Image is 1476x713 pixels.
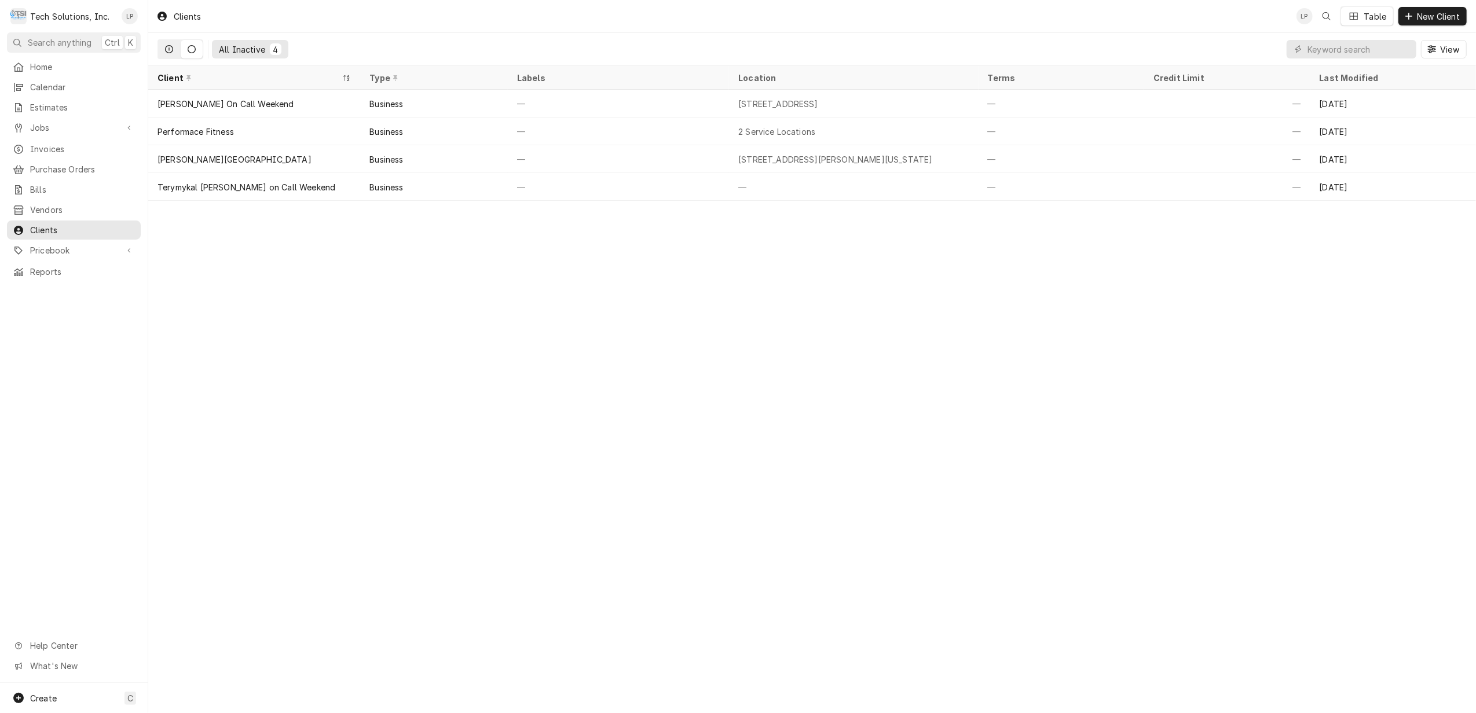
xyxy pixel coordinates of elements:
a: Bills [7,180,141,199]
div: Business [369,181,403,193]
div: All Inactive [219,43,265,56]
a: Go to Jobs [7,118,141,137]
div: Terymykal [PERSON_NAME] on Call Weekend [158,181,335,193]
div: Terms [988,72,1133,84]
div: 2 Service Locations [738,126,815,138]
span: Help Center [30,640,134,652]
button: View [1421,40,1467,58]
div: — [508,145,729,173]
div: Business [369,153,403,166]
div: — [508,117,729,145]
span: Reports [30,266,135,278]
div: [DATE] [1310,173,1476,201]
div: 4 [272,43,279,56]
span: Invoices [30,143,135,155]
span: Calendar [30,81,135,93]
span: Estimates [30,101,135,113]
div: Labels [517,72,720,84]
div: Client [158,72,339,84]
div: — [1144,145,1310,173]
div: — [1144,173,1310,201]
div: Location [738,72,969,84]
span: Create [30,693,57,703]
div: [DATE] [1310,145,1476,173]
span: Home [30,61,135,73]
a: Go to What's New [7,656,141,675]
div: — [1144,117,1310,145]
div: [PERSON_NAME][GEOGRAPHIC_DATA] [158,153,312,166]
button: Open search [1317,7,1336,25]
div: — [508,173,729,201]
span: New Client [1415,10,1462,23]
span: What's New [30,660,134,672]
div: — [1144,90,1310,117]
div: T [10,8,27,24]
div: Tech Solutions, Inc.'s Avatar [10,8,27,24]
div: Performace Fitness [158,126,234,138]
div: Table [1364,10,1387,23]
span: Bills [30,183,135,196]
div: Business [369,126,403,138]
button: Search anythingCtrlK [7,32,141,53]
div: Lisa Paschal's Avatar [122,8,138,24]
span: Vendors [30,204,135,216]
span: Ctrl [105,36,120,49]
div: — [979,90,1144,117]
a: Go to Pricebook [7,241,141,260]
a: Vendors [7,200,141,219]
span: Search anything [28,36,91,49]
div: [STREET_ADDRESS][PERSON_NAME][US_STATE] [738,153,932,166]
div: LP [122,8,138,24]
span: K [128,36,133,49]
div: — [979,145,1144,173]
div: — [979,117,1144,145]
a: Home [7,57,141,76]
span: Purchase Orders [30,163,135,175]
a: Calendar [7,78,141,97]
span: View [1438,43,1462,56]
div: — [979,173,1144,201]
div: Last Modified [1320,72,1464,84]
span: Clients [30,224,135,236]
div: Lisa Paschal's Avatar [1296,8,1313,24]
div: [DATE] [1310,90,1476,117]
a: Go to Help Center [7,636,141,655]
a: Estimates [7,98,141,117]
a: Invoices [7,139,141,159]
div: Credit Limit [1153,72,1298,84]
div: LP [1296,8,1313,24]
button: New Client [1398,7,1467,25]
input: Keyword search [1307,40,1411,58]
div: Tech Solutions, Inc. [30,10,109,23]
div: Type [369,72,496,84]
div: [PERSON_NAME] On Call Weekend [158,98,294,110]
a: Clients [7,220,141,240]
span: Jobs [30,122,118,134]
div: Business [369,98,403,110]
div: [STREET_ADDRESS] [738,98,818,110]
div: — [508,90,729,117]
span: C [127,692,133,704]
a: Reports [7,262,141,281]
div: [DATE] [1310,117,1476,145]
div: — [729,173,978,201]
a: Purchase Orders [7,160,141,179]
span: Pricebook [30,244,118,256]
